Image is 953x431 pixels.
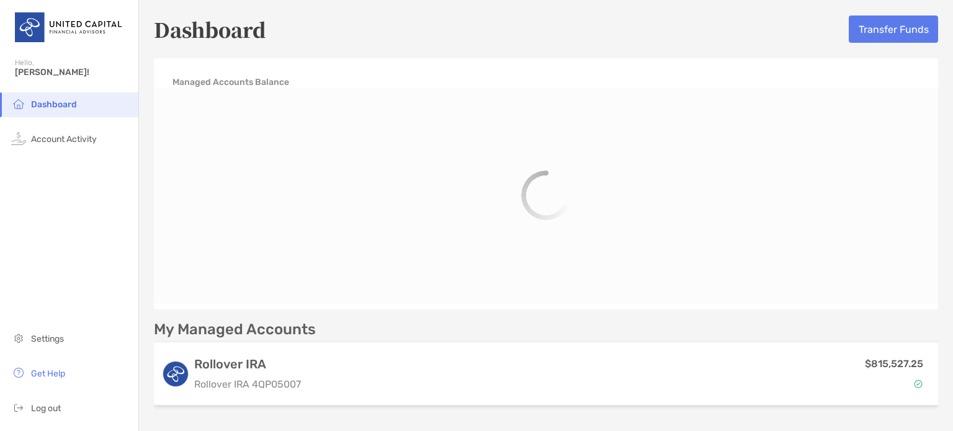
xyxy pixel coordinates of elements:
[31,334,64,344] span: Settings
[914,380,923,388] img: Account Status icon
[194,376,301,392] p: Rollover IRA 4QP05007
[15,5,123,50] img: United Capital Logo
[31,403,61,414] span: Log out
[11,131,26,146] img: activity icon
[194,357,301,371] h3: Rollover IRA
[11,96,26,111] img: household icon
[865,356,923,371] p: $815,527.25
[154,15,266,43] h5: Dashboard
[15,67,131,78] span: [PERSON_NAME]!
[11,400,26,415] img: logout icon
[849,16,938,43] button: Transfer Funds
[31,368,65,379] span: Get Help
[154,322,316,337] p: My Managed Accounts
[11,365,26,380] img: get-help icon
[31,99,77,110] span: Dashboard
[163,362,188,386] img: logo account
[11,331,26,345] img: settings icon
[31,134,97,144] span: Account Activity
[172,77,289,87] h4: Managed Accounts Balance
